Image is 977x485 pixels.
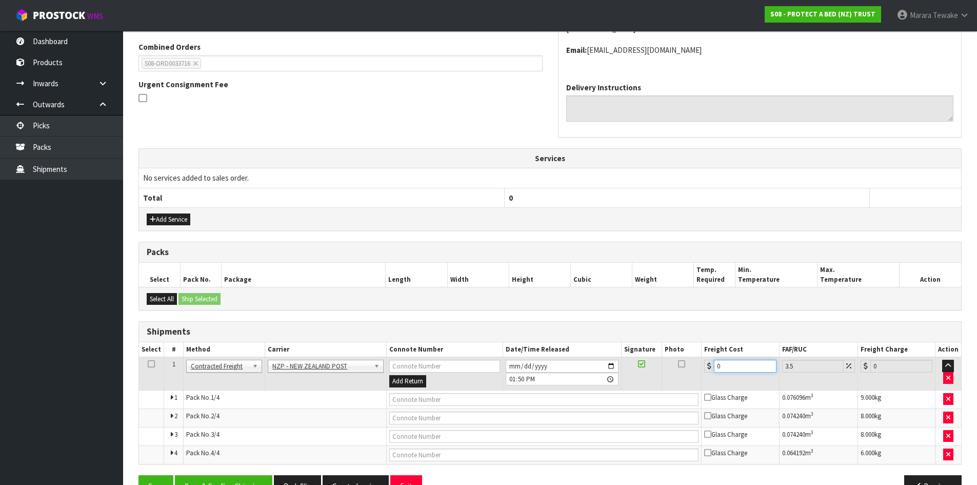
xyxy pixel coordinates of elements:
label: Delivery Instructions [566,82,641,93]
td: m [779,427,858,445]
td: Pack No. [184,427,387,445]
th: Date/Time Released [503,342,621,357]
button: Select All [147,293,177,305]
th: Length [386,263,447,287]
sup: 3 [811,448,813,454]
img: cube-alt.png [15,9,28,22]
span: Glass Charge [704,393,747,402]
th: Freight Cost [702,342,779,357]
span: NZP - NEW ZEALAND POST [272,360,369,373]
td: m [779,445,858,464]
td: Pack No. [184,390,387,409]
sup: 3 [811,429,813,436]
th: Select [139,263,180,287]
span: 1 [174,393,177,402]
a: S08 - PROTECT A BED (NZ) TRUST [765,6,881,23]
input: Connote Number [389,393,699,406]
span: S08-ORD0033716 [145,59,190,68]
sup: 3 [811,411,813,417]
span: 6.000 [861,449,874,457]
td: Pack No. [184,409,387,427]
span: 8.000 [861,430,874,439]
h3: Shipments [147,327,953,337]
th: Width [447,263,509,287]
td: m [779,390,858,409]
input: Freight Charge [870,360,932,373]
span: 4/4 [211,449,220,457]
span: Glass Charge [704,430,747,439]
span: 3/4 [211,430,220,439]
span: Contracted Freight [191,360,248,373]
td: No services added to sales order. [139,168,961,188]
span: 2/4 [211,412,220,420]
th: Package [221,263,386,287]
button: Add Return [389,375,426,387]
input: Connote Number [389,412,699,424]
th: Pack No. [180,263,221,287]
input: Connote Number [389,449,699,461]
th: Select [139,342,164,357]
th: Services [139,149,961,168]
strong: email [566,45,587,55]
span: Tewake [933,10,958,20]
span: 0 [509,193,513,203]
th: Weight [632,263,694,287]
span: 9.000 [861,393,874,402]
th: Connote Number [386,342,503,357]
h3: Packs [147,247,953,257]
td: kg [858,409,935,427]
span: 4 [174,449,177,457]
span: Glass Charge [704,449,747,457]
th: Carrier [265,342,386,357]
td: kg [858,390,935,409]
button: Add Service [147,214,190,226]
sup: 3 [811,392,813,399]
input: Connote Number [389,360,500,373]
th: Signature [621,342,662,357]
td: m [779,409,858,427]
th: Photo [662,342,702,357]
span: 3 [174,430,177,439]
th: FAF/RUC [779,342,858,357]
th: Total [139,188,504,207]
td: Pack No. [184,445,387,464]
span: ProStock [33,9,85,22]
th: Method [184,342,265,357]
th: Min. Temperature [735,263,817,287]
th: Temp. Required [694,263,735,287]
strong: S08 - PROTECT A BED (NZ) TRUST [770,10,875,18]
th: # [164,342,184,357]
span: 1 [172,360,175,368]
small: WMS [87,11,103,21]
span: 2 [174,412,177,420]
input: Freight Cost [714,360,776,373]
th: Cubic [571,263,632,287]
th: Action [935,342,961,357]
address: [EMAIL_ADDRESS][DOMAIN_NAME] [566,45,954,55]
input: Freight Adjustment [782,360,844,373]
span: 0.074240 [782,430,805,439]
label: Urgent Consignment Fee [138,79,228,90]
td: kg [858,445,935,464]
th: Freight Charge [858,342,935,357]
button: Ship Selected [178,293,221,305]
span: 1/4 [211,393,220,402]
span: 0.064192 [782,449,805,457]
label: Combined Orders [138,42,201,52]
span: 0.076096 [782,393,805,402]
span: 8.000 [861,412,874,420]
span: Glass Charge [704,412,747,420]
th: Max. Temperature [817,263,899,287]
span: Marara [910,10,931,20]
span: 0.074240 [782,412,805,420]
th: Action [900,263,961,287]
input: Connote Number [389,430,699,443]
td: kg [858,427,935,445]
th: Height [509,263,570,287]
